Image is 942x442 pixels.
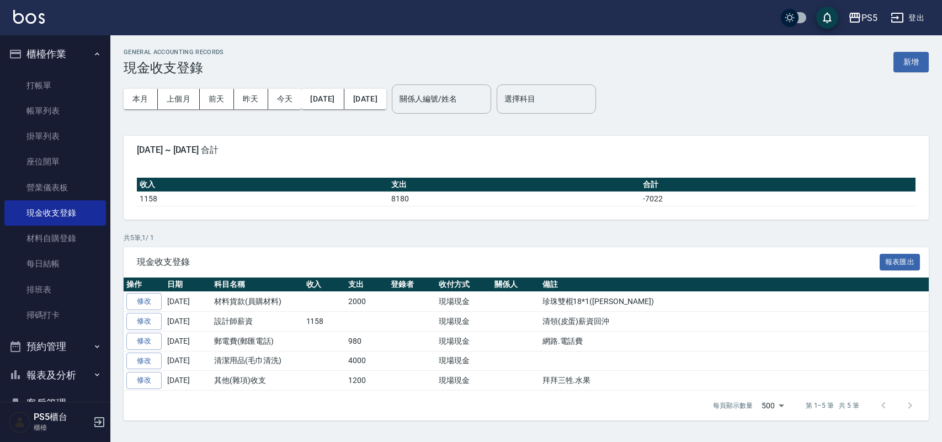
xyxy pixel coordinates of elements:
[164,312,211,332] td: [DATE]
[211,331,304,351] td: 郵電費(郵匯電話)
[164,351,211,371] td: [DATE]
[126,353,162,370] a: 修改
[757,391,788,420] div: 500
[304,312,346,332] td: 1158
[388,178,640,192] th: 支出
[4,149,106,174] a: 座位開單
[4,389,106,418] button: 客戶管理
[124,60,224,76] h3: 現金收支登錄
[211,312,304,332] td: 設計師薪資
[436,278,492,292] th: 收付方式
[713,401,753,411] p: 每頁顯示數量
[4,200,106,226] a: 現金收支登錄
[388,191,640,206] td: 8180
[880,254,920,271] button: 報表匯出
[893,56,929,67] a: 新增
[126,372,162,389] a: 修改
[344,89,386,109] button: [DATE]
[137,145,916,156] span: [DATE] ~ [DATE] 合計
[211,351,304,371] td: 清潔用品(毛巾清洗)
[200,89,234,109] button: 前天
[345,292,388,312] td: 2000
[124,89,158,109] button: 本月
[640,178,916,192] th: 合計
[436,331,492,351] td: 現場現金
[436,351,492,371] td: 現場現金
[540,331,929,351] td: 網路.電話費
[861,11,877,25] div: PS5
[345,371,388,391] td: 1200
[806,401,859,411] p: 第 1–5 筆 共 5 筆
[301,89,344,109] button: [DATE]
[158,89,200,109] button: 上個月
[137,257,880,268] span: 現金收支登錄
[4,40,106,68] button: 櫃檯作業
[211,278,304,292] th: 科目名稱
[234,89,268,109] button: 昨天
[34,412,90,423] h5: PS5櫃台
[4,175,106,200] a: 營業儀表板
[164,331,211,351] td: [DATE]
[124,278,164,292] th: 操作
[345,278,388,292] th: 支出
[436,292,492,312] td: 現場現金
[4,98,106,124] a: 帳單列表
[124,233,929,243] p: 共 5 筆, 1 / 1
[4,302,106,328] a: 掃碼打卡
[164,278,211,292] th: 日期
[540,312,929,332] td: 清領(皮蛋)薪資回沖
[124,49,224,56] h2: GENERAL ACCOUNTING RECORDS
[388,278,436,292] th: 登錄者
[34,423,90,433] p: 櫃檯
[844,7,882,29] button: PS5
[4,124,106,149] a: 掛單列表
[137,178,388,192] th: 收入
[345,331,388,351] td: 980
[137,191,388,206] td: 1158
[164,371,211,391] td: [DATE]
[164,292,211,312] td: [DATE]
[9,411,31,433] img: Person
[126,313,162,330] a: 修改
[4,226,106,251] a: 材料自購登錄
[640,191,916,206] td: -7022
[4,361,106,390] button: 報表及分析
[4,277,106,302] a: 排班表
[268,89,302,109] button: 今天
[13,10,45,24] img: Logo
[492,278,540,292] th: 關係人
[211,292,304,312] td: 材料貨款(員購材料)
[211,371,304,391] td: 其他(雜項)收支
[436,371,492,391] td: 現場現金
[304,278,346,292] th: 收入
[126,293,162,310] a: 修改
[880,256,920,267] a: 報表匯出
[345,351,388,371] td: 4000
[126,333,162,350] a: 修改
[893,52,929,72] button: 新增
[436,312,492,332] td: 現場現金
[886,8,929,28] button: 登出
[4,73,106,98] a: 打帳單
[4,332,106,361] button: 預約管理
[540,278,929,292] th: 備註
[816,7,838,29] button: save
[540,292,929,312] td: 珍珠雙棍18*1([PERSON_NAME])
[540,371,929,391] td: 拜拜三牲.水果
[4,251,106,276] a: 每日結帳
